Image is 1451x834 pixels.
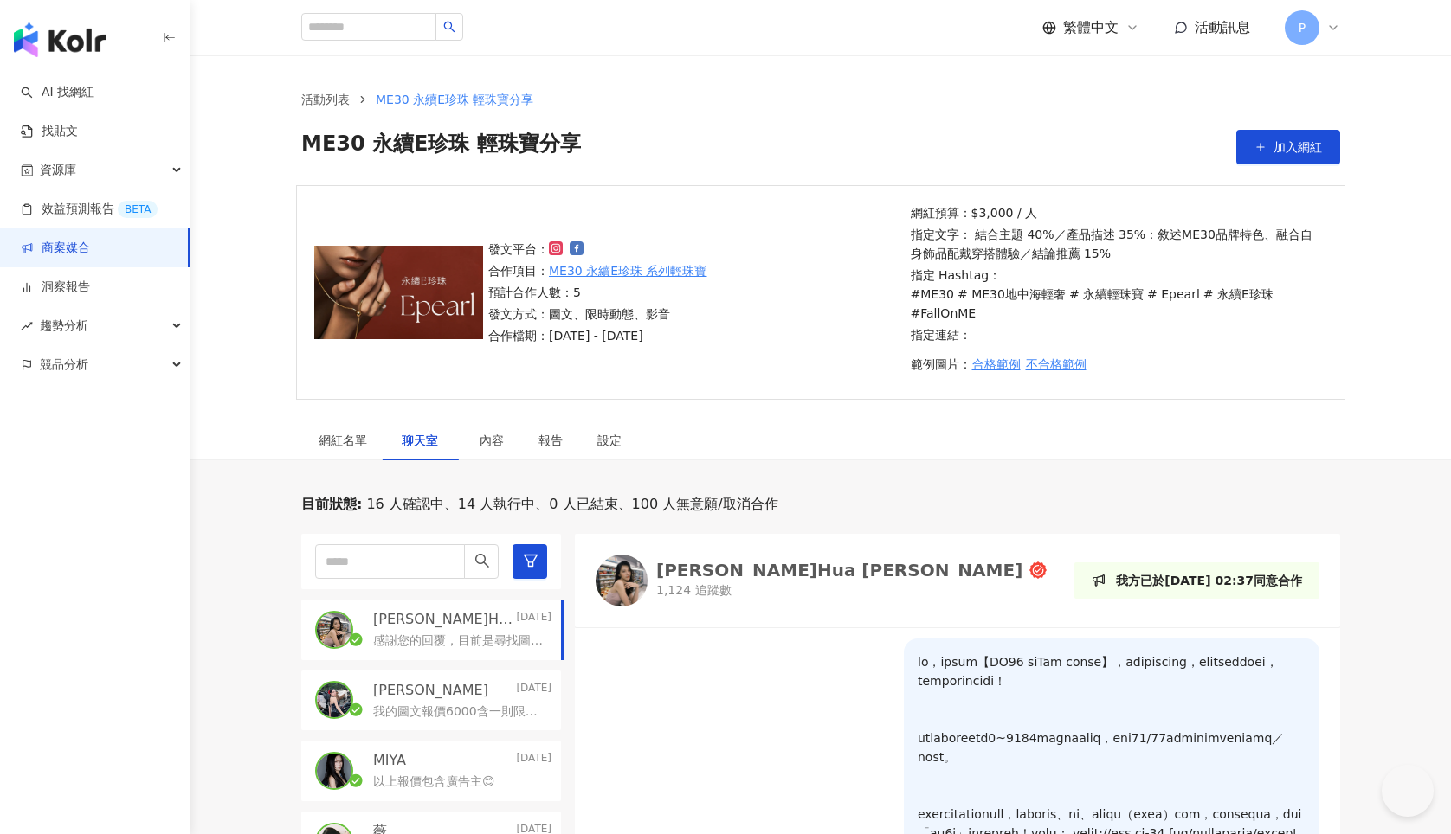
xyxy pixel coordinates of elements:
a: 洞察報告 [21,279,90,296]
p: 指定連結： [911,325,1323,344]
button: 加入網紅 [1236,130,1340,164]
span: 趨勢分析 [40,306,88,345]
p: # ME30地中海輕奢 [958,285,1066,304]
p: [PERSON_NAME]Hua [PERSON_NAME] [373,610,513,629]
p: 目前狀態 : [301,495,362,514]
p: 1,124 追蹤數 [656,582,1047,600]
p: # 永續E珍珠 [1203,285,1274,304]
span: P [1299,18,1306,37]
span: 聊天室 [402,434,445,446]
span: 資源庫 [40,151,76,189]
p: [DATE] [516,681,551,700]
p: 指定文字： 結合主題 40%／產品描述 35%：敘述ME30品牌特色、融合自身飾品配戴穿搭體驗／結論推薦 15% [911,225,1323,263]
a: 商案媒合 [21,240,90,257]
span: 競品分析 [40,345,88,384]
span: 合格範例 [972,357,1021,371]
img: logo [14,22,106,57]
img: KOL Avatar [317,683,351,717]
button: 不合格範例 [1025,347,1087,382]
a: 活動列表 [298,90,353,109]
p: 感謝您的回覆，目前是尋找圖文合作的創作者為主～這邊會將您的報價資訊提供給團隊確認，如有合作需求也會再盡快回覆您☺️ [373,632,545,650]
span: 不合格範例 [1026,357,1087,371]
p: # Epearl [1147,285,1200,304]
img: ME30 永續E珍珠 系列輕珠寶 [314,246,483,339]
span: ME30 永續E珍珠 輕珠寶分享 [301,130,581,164]
p: # 永續輕珠寶 [1069,285,1144,304]
p: 合作檔期：[DATE] - [DATE] [488,326,707,345]
span: 加入網紅 [1274,140,1322,154]
a: 效益預測報告BETA [21,201,158,218]
img: KOL Avatar [596,555,648,606]
button: 合格範例 [971,347,1022,382]
a: KOL Avatar[PERSON_NAME]Hua [PERSON_NAME]1,124 追蹤數 [596,555,1047,606]
p: 網紅預算：$3,000 / 人 [911,203,1323,222]
span: ME30 永續E珍珠 輕珠寶分享 [376,93,534,106]
p: 範例圖片： [911,347,1323,382]
p: [PERSON_NAME] [373,681,488,700]
p: [DATE] [516,610,551,629]
div: [PERSON_NAME]Hua [PERSON_NAME] [656,561,1022,579]
a: searchAI 找網紅 [21,84,94,101]
div: 設定 [597,431,622,450]
p: 指定 Hashtag： [911,266,1323,323]
p: 預計合作人數：5 [488,283,707,302]
span: filter [523,553,538,568]
p: 我的圖文報價6000含一則限動 圖文廣告授權一年 挑選的品項 [URL][DOMAIN_NAME] [URL][DOMAIN_NAME] [373,703,545,721]
div: 報告 [538,431,563,450]
span: rise [21,320,33,332]
a: 找貼文 [21,123,78,140]
a: ME30 永續E珍珠 系列輕珠寶 [549,261,707,280]
p: 我方已於[DATE] 02:37同意合作 [1116,571,1302,590]
p: [DATE] [516,751,551,770]
p: 發文平台： [488,240,707,259]
iframe: Help Scout Beacon - Open [1382,765,1434,817]
img: KOL Avatar [317,613,351,647]
span: 活動訊息 [1195,19,1250,35]
img: KOL Avatar [317,754,351,788]
p: #FallOnME [911,304,977,323]
span: 16 人確認中、14 人執行中、0 人已結束、100 人無意願/取消合作 [362,495,777,514]
div: 網紅名單 [319,431,367,450]
span: search [443,21,455,33]
p: MIYA [373,751,406,770]
p: 發文方式：圖文、限時動態、影音 [488,305,707,324]
p: #ME30 [911,285,954,304]
div: 內容 [480,431,504,450]
span: search [474,553,490,568]
span: 繁體中文 [1063,18,1119,37]
p: 合作項目： [488,261,707,280]
p: 以上報價包含廣告主😊 [373,773,495,791]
